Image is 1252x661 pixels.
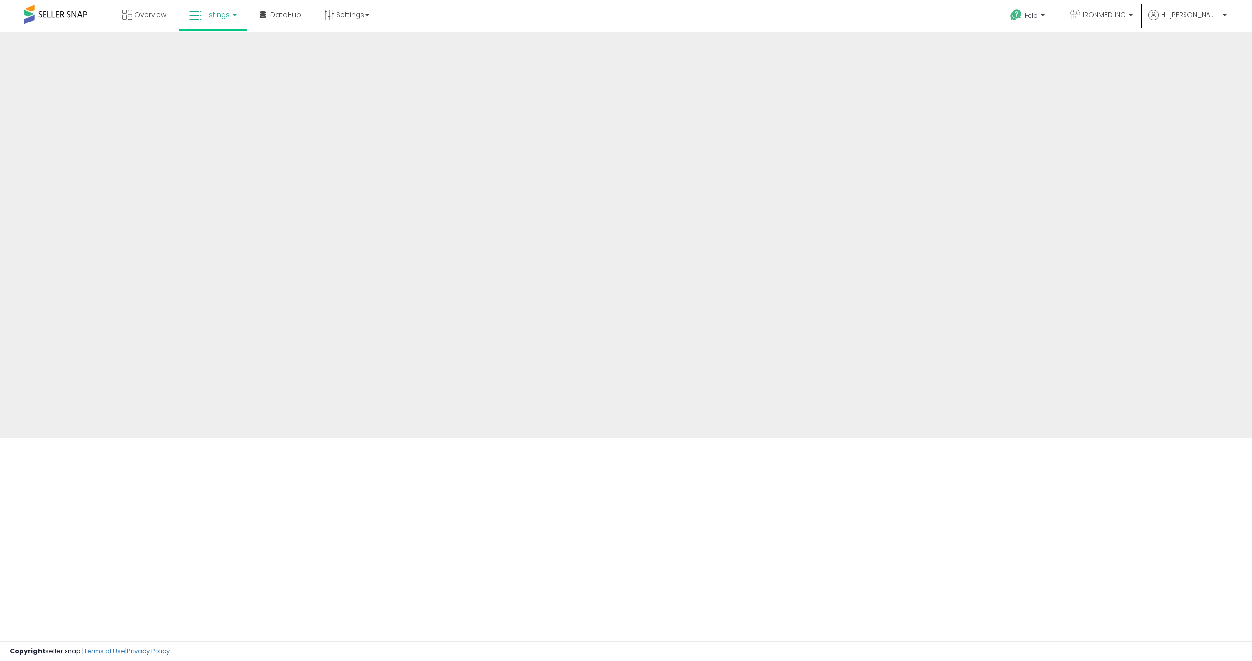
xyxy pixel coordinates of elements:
span: Hi [PERSON_NAME] [1161,10,1220,20]
span: Overview [134,10,166,20]
span: IRONMED INC [1083,10,1126,20]
span: Listings [204,10,230,20]
span: DataHub [270,10,301,20]
span: Help [1025,11,1038,20]
a: Hi [PERSON_NAME] [1148,10,1227,32]
a: Help [1003,1,1054,32]
i: Get Help [1010,9,1022,21]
